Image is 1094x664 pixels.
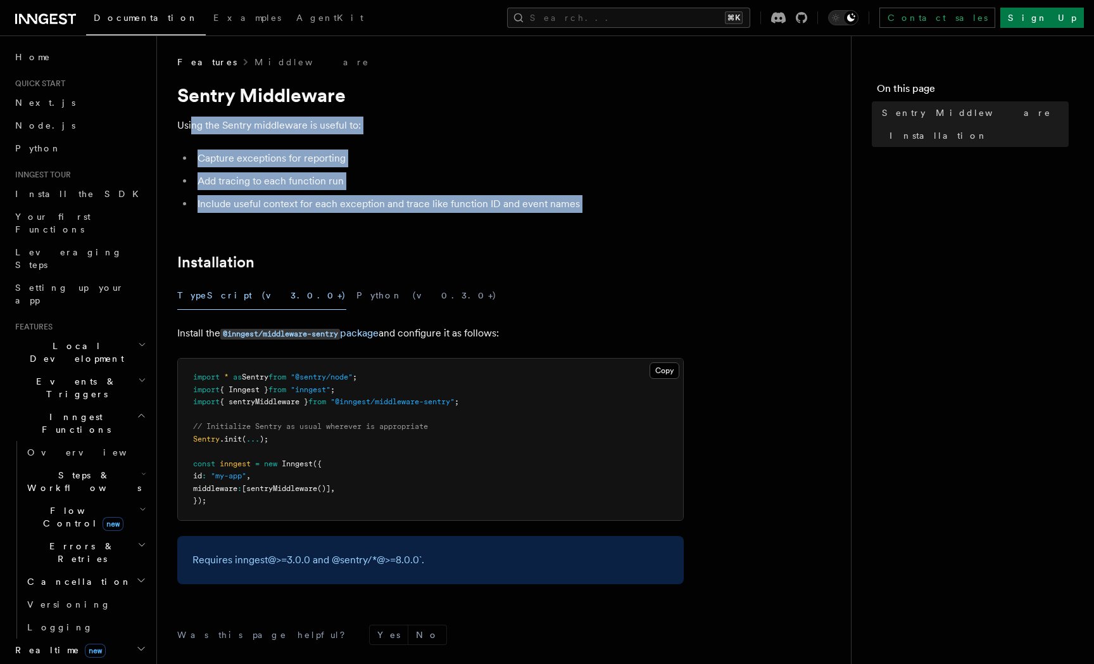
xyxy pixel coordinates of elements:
h4: On this page [877,81,1069,101]
a: Your first Functions [10,205,149,241]
span: Home [15,51,51,63]
span: Inngest Functions [10,411,137,436]
span: "@sentry/node" [291,373,353,381]
span: new [85,644,106,658]
span: "my-app" [211,471,246,480]
span: }); [193,496,206,505]
button: Copy [650,362,679,379]
span: ; [330,385,335,394]
a: Node.js [10,114,149,137]
span: Inngest tour [10,170,71,180]
button: TypeScript (v3.0.0+) [177,281,346,310]
span: import [193,385,220,394]
span: ; [353,373,357,381]
span: Features [177,56,237,68]
span: new [103,517,123,531]
button: Cancellation [22,570,149,593]
button: Python (v0.3.0+) [356,281,497,310]
span: ); [260,435,268,444]
span: ({ [313,459,322,468]
p: Requires inngest@>=3.0.0 and @sentry/*@>=8.0.0`. [192,551,669,569]
span: Sentry [242,373,268,381]
span: from [268,373,286,381]
p: Using the Sentry middleware is useful to: [177,117,684,134]
span: middleware [193,484,237,493]
a: Python [10,137,149,160]
span: , [330,484,335,493]
span: Local Development [10,340,138,365]
span: "@inngest/middleware-sentry" [330,397,455,406]
a: Sentry Middleware [877,101,1069,124]
span: new [264,459,277,468]
a: Examples [206,4,289,34]
span: Steps & Workflows [22,469,141,494]
p: Was this page helpful? [177,629,354,641]
span: Realtime [10,644,106,656]
span: AgentKit [296,13,363,23]
span: Errors & Retries [22,540,137,565]
a: @inngest/middleware-sentrypackage [220,327,379,339]
span: from [308,397,326,406]
span: { Inngest } [220,385,268,394]
div: Inngest Functions [10,441,149,639]
span: inngest [220,459,251,468]
span: import [193,397,220,406]
button: Steps & Workflows [22,464,149,499]
span: Versioning [27,599,111,610]
span: { sentryMiddleware } [220,397,308,406]
a: Installation [177,253,255,271]
li: Add tracing to each function run [194,172,684,190]
a: Middleware [255,56,370,68]
span: Examples [213,13,281,23]
code: @inngest/middleware-sentry [220,329,340,340]
h1: Sentry Middleware [177,84,684,106]
span: Setting up your app [15,283,124,305]
span: Flow Control [22,504,139,530]
span: ( [242,435,246,444]
span: : [237,484,242,493]
span: from [268,385,286,394]
a: Leveraging Steps [10,241,149,276]
button: Toggle dark mode [828,10,858,25]
span: sentryMiddleware [246,484,317,493]
span: Cancellation [22,575,132,588]
span: Documentation [94,13,198,23]
span: ; [455,397,459,406]
span: , [246,471,251,480]
a: Home [10,46,149,68]
li: Include useful context for each exception and trace like function ID and event names [194,195,684,213]
a: Overview [22,441,149,464]
span: Node.js [15,120,75,131]
span: [ [242,484,246,493]
a: Installation [884,124,1069,147]
span: Next.js [15,98,75,108]
a: Contact sales [879,8,995,28]
a: AgentKit [289,4,371,34]
span: const [193,459,215,468]
span: ... [246,435,260,444]
button: Yes [370,625,408,644]
span: ()] [317,484,330,493]
span: Leveraging Steps [15,247,122,270]
button: Inngest Functions [10,405,149,441]
span: : [202,471,206,480]
span: Overview [27,447,158,457]
button: No [408,625,446,644]
li: Capture exceptions for reporting [194,150,684,167]
span: // Initialize Sentry as usual wherever is appropriate [193,422,428,431]
button: Realtimenew [10,639,149,661]
button: Search...⌘K [507,8,750,28]
span: Sentry Middleware [882,106,1051,119]
a: Next.js [10,91,149,114]
button: Errors & Retries [22,535,149,570]
a: Documentation [86,4,206,35]
span: import [193,373,220,381]
span: Quick start [10,79,65,89]
span: as [233,373,242,381]
span: id [193,471,202,480]
span: Features [10,322,53,332]
span: Inngest [282,459,313,468]
button: Local Development [10,335,149,370]
span: Sentry [193,435,220,444]
p: Install the and configure it as follows: [177,324,684,343]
